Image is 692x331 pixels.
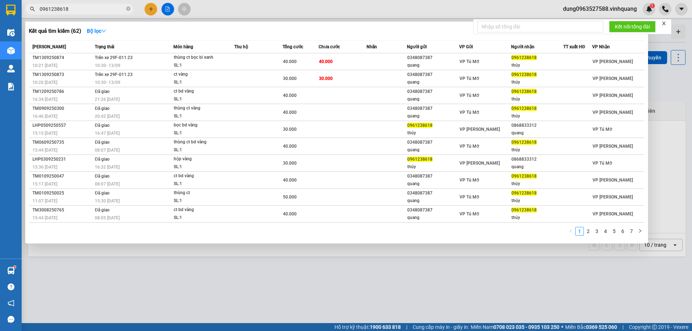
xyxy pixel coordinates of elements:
div: SL: 1 [174,129,228,137]
span: 40.000 [283,211,297,216]
img: warehouse-icon [7,47,15,54]
span: 10:21 [DATE] [32,63,57,68]
div: TM0609250735 [32,139,93,146]
a: 1 [576,227,584,235]
span: 40.000 [283,59,297,64]
div: LHP0309250231 [32,156,93,163]
img: warehouse-icon [7,29,15,36]
span: 15:36 [DATE] [32,165,57,170]
div: TM0109250047 [32,173,93,180]
a: 7 [627,227,635,235]
span: 15:30 [DATE] [95,198,120,203]
div: TM0909250300 [32,105,93,112]
a: 2 [584,227,592,235]
img: warehouse-icon [7,267,15,274]
span: notification [8,300,14,307]
div: quang [407,62,459,69]
span: 0961238618 [511,72,537,77]
div: quang [407,95,459,103]
span: 30.000 [283,76,297,81]
div: SL: 1 [174,95,228,103]
div: thúy [511,79,563,86]
div: ct bd vàng [174,172,228,180]
li: 2 [584,227,593,236]
span: 0961238618 [511,191,537,196]
span: 15:44 [DATE] [32,148,57,153]
span: Chưa cước [319,44,340,49]
span: close [661,21,666,26]
span: close-circle [126,6,130,11]
span: Thu hộ [234,44,248,49]
span: Đã giao [95,123,110,128]
a: 3 [593,227,601,235]
div: SL: 1 [174,197,228,205]
div: quang [511,129,563,137]
div: thúy [511,180,563,188]
div: thúy [511,95,563,103]
div: TM3008250765 [32,206,93,214]
div: 0348087387 [407,139,459,146]
div: SL: 1 [174,62,228,70]
span: 10:30 - 13/09 [95,80,120,85]
span: VP Gửi [459,44,473,49]
span: 40.000 [319,59,333,64]
div: TM1209250786 [32,88,93,95]
a: 6 [619,227,627,235]
span: Món hàng [173,44,193,49]
img: warehouse-icon [7,65,15,72]
div: SL: 1 [174,163,228,171]
h3: Kết quả tìm kiếm ( 62 ) [29,27,81,35]
li: 6 [618,227,627,236]
span: 16:47 [DATE] [95,131,120,136]
span: Đã giao [95,207,110,213]
div: quang [407,112,459,120]
div: quang [407,146,459,154]
li: 3 [593,227,601,236]
span: 21:26 [DATE] [95,97,120,102]
div: thúy [511,146,563,154]
div: 0348087387 [407,54,459,62]
span: close-circle [126,6,130,13]
span: VP Tú Mỡ [460,110,479,115]
span: Trên xe 29F-011.23 [95,72,133,77]
span: VP [PERSON_NAME] [593,59,633,64]
span: 0961238618 [511,89,537,94]
span: Đã giao [95,89,110,94]
span: [PERSON_NAME] [32,44,66,49]
div: LHP0509250557 [32,122,93,129]
div: thúy [511,197,563,205]
li: 5 [610,227,618,236]
span: Kết nối tổng đài [615,23,650,31]
input: Nhập số tổng đài [477,21,603,32]
li: Previous Page [567,227,575,236]
div: thùng ct bọc bi xanh [174,54,228,62]
li: 4 [601,227,610,236]
div: thúy [511,112,563,120]
input: Tìm tên, số ĐT hoặc mã đơn [40,5,125,13]
img: solution-icon [7,83,15,90]
div: thùng ct [174,189,228,197]
span: 16:32 [DATE] [95,165,120,170]
div: 0348087387 [407,206,459,214]
div: SL: 1 [174,112,228,120]
div: ct bd vàng [174,206,228,214]
span: 16:34 [DATE] [32,97,57,102]
div: thùng ct bd vàng [174,138,228,146]
span: 0961238618 [407,157,432,162]
span: down [101,28,106,33]
span: 08:07 [DATE] [95,148,120,153]
span: 0961238618 [511,55,537,60]
span: VP [PERSON_NAME] [593,194,633,200]
span: Đã giao [95,191,110,196]
span: Nhãn [367,44,377,49]
div: quang [407,79,459,86]
span: VP Tú Mỡ [460,144,479,149]
span: VP [PERSON_NAME] [593,178,633,183]
span: 50.000 [283,194,297,200]
span: 15:17 [DATE] [32,182,57,187]
div: 0868833312 [511,156,563,163]
span: Đã giao [95,157,110,162]
span: VP [PERSON_NAME] [593,211,633,216]
div: bọc bd vàng [174,121,228,129]
button: Kết nối tổng đài [609,21,656,32]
